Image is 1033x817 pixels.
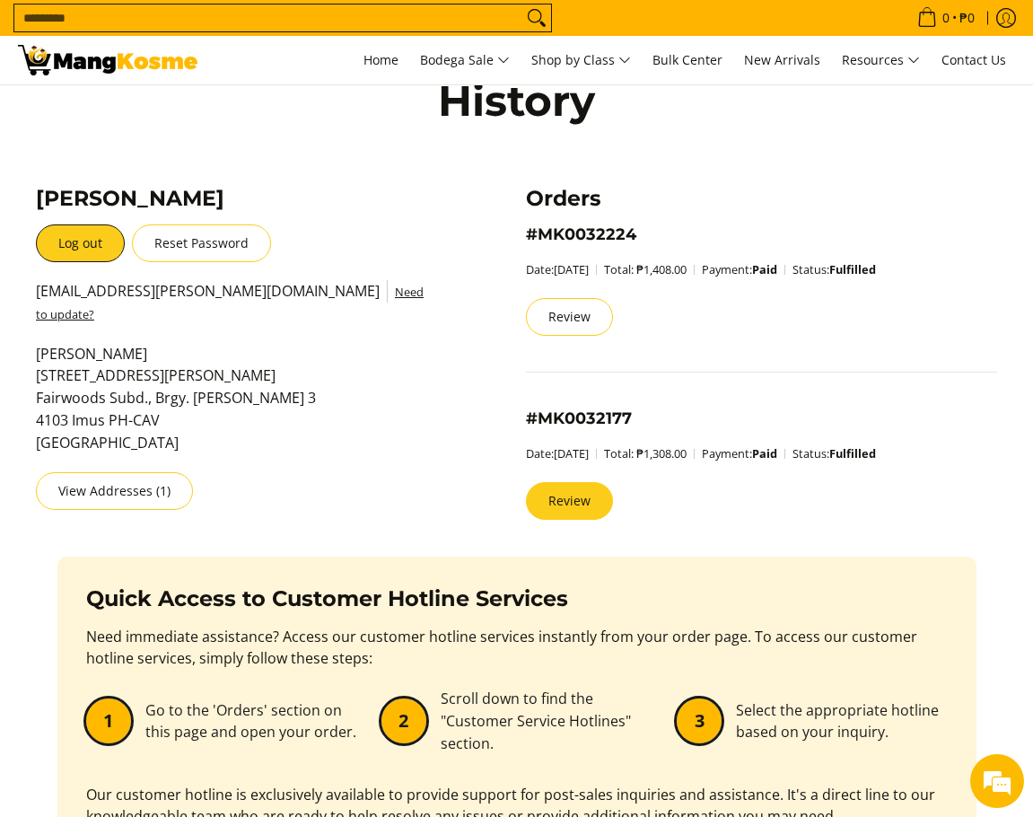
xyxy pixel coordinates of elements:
[411,36,519,84] a: Bodega Sale
[652,51,722,68] span: Bulk Center
[86,626,948,689] p: Need immediate assistance? Access our customer hotline services instantly from your order page. T...
[132,224,271,262] button: Reset Password
[526,224,636,243] a: #MK0032224
[36,472,193,510] a: View Addresses (1)
[18,45,197,75] img: Account | Mang Kosme
[957,12,977,24] span: ₱0
[355,36,407,84] a: Home
[441,689,631,753] span: Scroll down to find the "Customer Service Hotlines" section.
[86,698,131,743] div: 1
[420,49,510,72] span: Bodega Sale
[526,408,632,427] a: #MK0032177
[522,36,640,84] a: Shop by Class
[833,36,929,84] a: Resources
[554,445,589,461] time: [DATE]
[932,36,1015,84] a: Contact Us
[752,445,777,461] strong: Paid
[36,224,125,262] a: Log out
[36,284,424,322] a: Need to update?
[677,698,722,743] div: 3
[526,261,876,277] small: Date: Total: ₱1,408.00 Payment: Status:
[735,36,829,84] a: New Arrivals
[842,49,920,72] span: Resources
[531,49,631,72] span: Shop by Class
[36,280,426,343] p: [EMAIL_ADDRESS][PERSON_NAME][DOMAIN_NAME]
[526,482,613,520] a: Review
[526,445,876,461] small: Date: Total: ₱1,308.00 Payment: Status:
[829,261,876,277] strong: Fulfilled
[522,4,551,31] button: Search
[744,51,820,68] span: New Arrivals
[36,343,426,472] p: [PERSON_NAME] [STREET_ADDRESS][PERSON_NAME] Fairwoods Subd., Brgy. [PERSON_NAME] 3 4103 Imus PH-C...
[363,51,398,68] span: Home
[941,51,1006,68] span: Contact Us
[829,445,876,461] strong: Fulfilled
[381,698,426,743] div: 2
[912,8,980,28] span: •
[643,36,731,84] a: Bulk Center
[940,12,952,24] span: 0
[554,261,589,277] time: [DATE]
[36,185,426,211] h3: [PERSON_NAME]
[736,700,939,742] span: Select the appropriate hotline based on your inquiry.
[145,700,356,742] span: Go to the 'Orders' section on this page and open your order.
[526,185,998,211] h3: Orders
[526,298,613,336] a: Review
[752,261,777,277] strong: Paid
[215,36,1015,84] nav: Main Menu
[86,585,948,612] h2: Quick Access to Customer Hotline Services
